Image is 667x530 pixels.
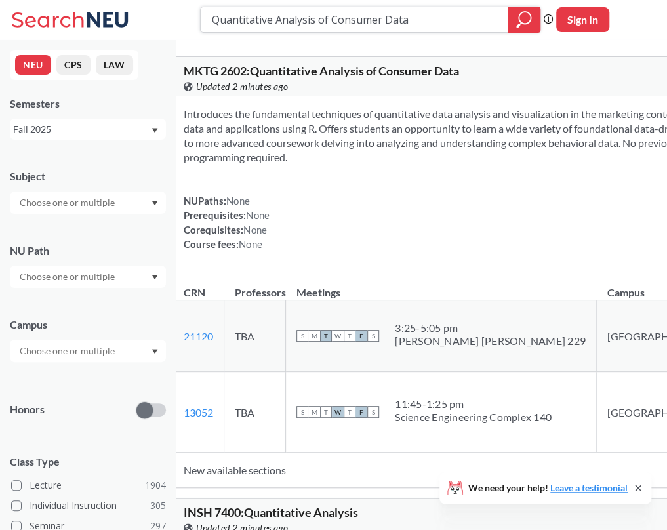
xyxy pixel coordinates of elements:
[344,330,355,342] span: T
[468,483,628,493] span: We need your help!
[308,406,320,418] span: M
[10,169,166,184] div: Subject
[332,406,344,418] span: W
[320,406,332,418] span: T
[145,478,166,493] span: 1904
[13,343,123,359] input: Choose one or multiple
[152,275,158,280] svg: Dropdown arrow
[246,209,270,221] span: None
[11,497,166,514] label: Individual Instruction
[13,269,123,285] input: Choose one or multiple
[243,224,267,235] span: None
[296,330,308,342] span: S
[96,55,133,75] button: LAW
[10,266,166,288] div: Dropdown arrow
[10,243,166,258] div: NU Path
[224,372,286,453] td: TBA
[508,7,540,33] div: magnifying glass
[516,10,532,29] svg: magnifying glass
[344,406,355,418] span: T
[184,285,205,300] div: CRN
[367,406,379,418] span: S
[286,272,597,300] th: Meetings
[10,119,166,140] div: Fall 2025Dropdown arrow
[224,300,286,372] td: TBA
[224,272,286,300] th: Professors
[13,195,123,211] input: Choose one or multiple
[355,330,367,342] span: F
[184,194,270,251] div: NUPaths: Prerequisites: Corequisites: Course fees:
[184,406,213,418] a: 13052
[367,330,379,342] span: S
[13,122,150,136] div: Fall 2025
[56,55,91,75] button: CPS
[239,238,262,250] span: None
[150,499,166,513] span: 305
[10,455,166,469] span: Class Type
[395,411,552,424] div: Science Engineering Complex 140
[10,340,166,362] div: Dropdown arrow
[296,406,308,418] span: S
[152,128,158,133] svg: Dropdown arrow
[332,330,344,342] span: W
[196,79,289,94] span: Updated 2 minutes ago
[355,406,367,418] span: F
[10,96,166,111] div: Semesters
[10,192,166,214] div: Dropdown arrow
[15,55,51,75] button: NEU
[11,477,166,494] label: Lecture
[320,330,332,342] span: T
[211,9,498,31] input: Class, professor, course number, "phrase"
[184,505,358,520] span: INSH 7400 : Quantitative Analysis
[556,7,609,32] button: Sign In
[226,195,250,207] span: None
[152,349,158,354] svg: Dropdown arrow
[10,402,45,417] p: Honors
[395,397,552,411] div: 11:45 - 1:25 pm
[184,330,213,342] a: 21120
[152,201,158,206] svg: Dropdown arrow
[395,321,586,335] div: 3:25 - 5:05 pm
[10,317,166,332] div: Campus
[550,482,628,493] a: Leave a testimonial
[395,335,586,348] div: [PERSON_NAME] [PERSON_NAME] 229
[308,330,320,342] span: M
[184,64,459,78] span: MKTG 2602 : Quantitative Analysis of Consumer Data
